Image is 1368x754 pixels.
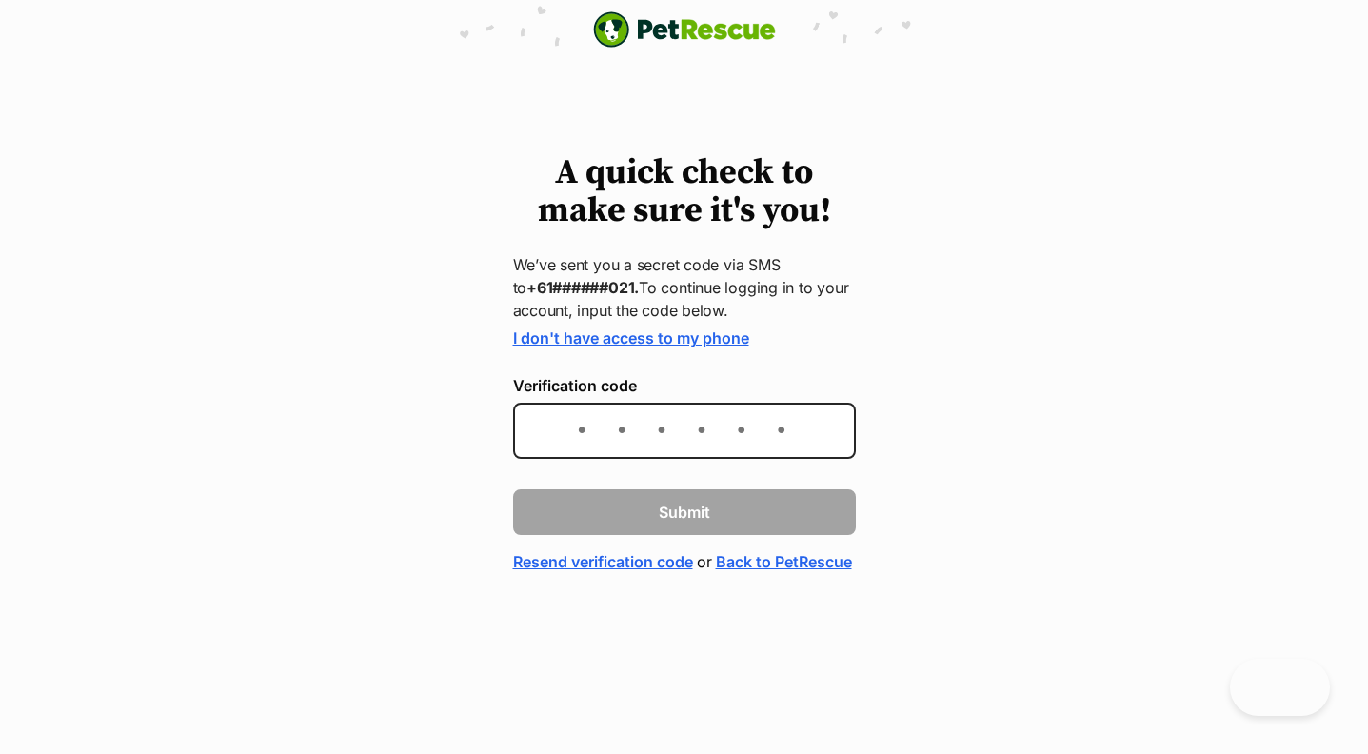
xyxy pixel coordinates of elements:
[593,11,776,48] img: logo-e224e6f780fb5917bec1dbf3a21bbac754714ae5b6737aabdf751b685950b380.svg
[513,154,856,230] h1: A quick check to make sure it's you!
[513,550,693,573] a: Resend verification code
[593,11,776,48] a: PetRescue
[659,501,710,524] span: Submit
[716,550,852,573] a: Back to PetRescue
[513,328,749,347] a: I don't have access to my phone
[513,377,856,394] label: Verification code
[513,403,856,459] input: Enter the 6-digit verification code sent to your device
[697,550,712,573] span: or
[526,278,639,297] strong: +61######021.
[513,489,856,535] button: Submit
[513,253,856,322] p: We’ve sent you a secret code via SMS to To continue logging in to your account, input the code be...
[1230,659,1330,716] iframe: Help Scout Beacon - Open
